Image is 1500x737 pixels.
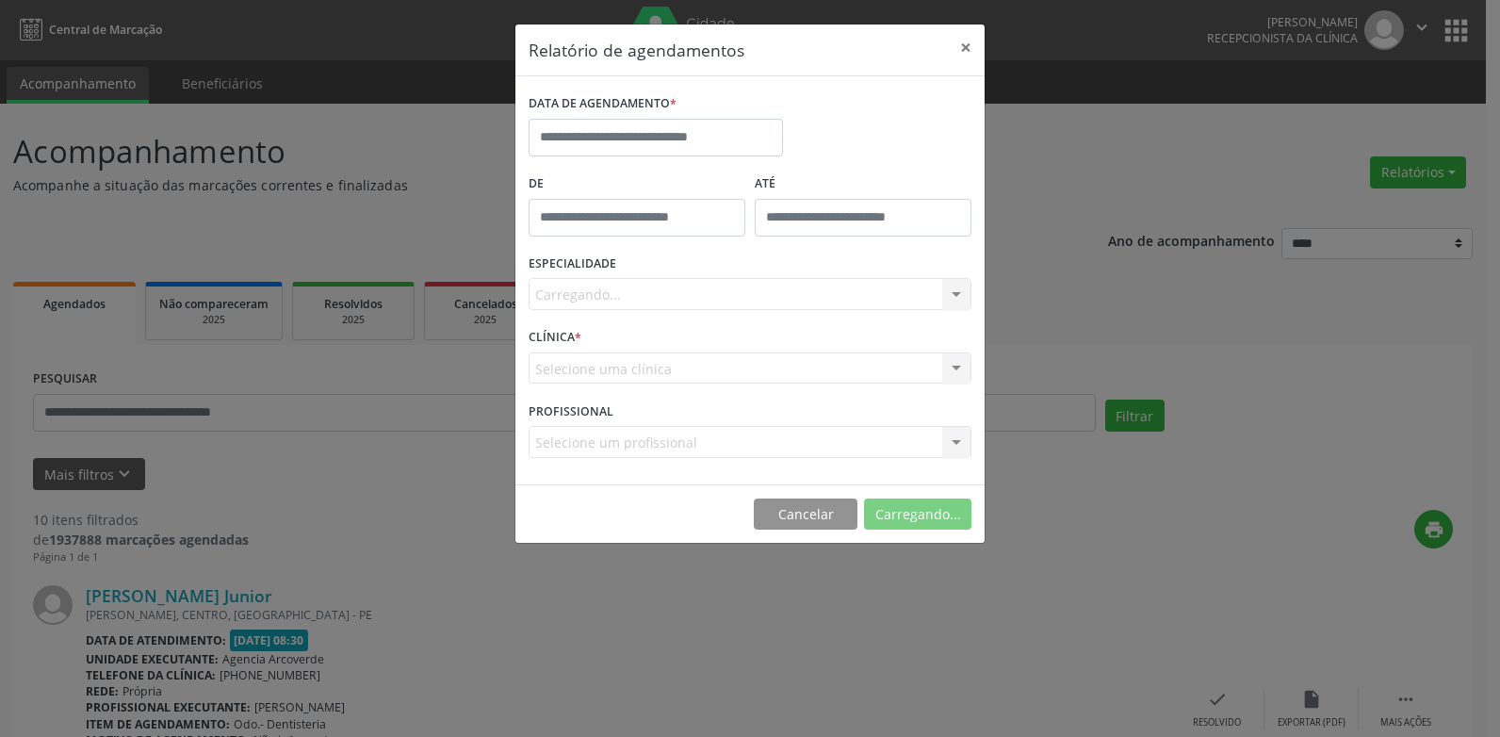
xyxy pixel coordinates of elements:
[529,90,677,119] label: DATA DE AGENDAMENTO
[529,38,744,62] h5: Relatório de agendamentos
[755,170,971,199] label: ATÉ
[529,323,581,352] label: CLÍNICA
[754,499,857,531] button: Cancelar
[529,170,745,199] label: De
[529,250,616,279] label: ESPECIALIDADE
[947,25,985,71] button: Close
[864,499,971,531] button: Carregando...
[529,397,613,426] label: PROFISSIONAL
